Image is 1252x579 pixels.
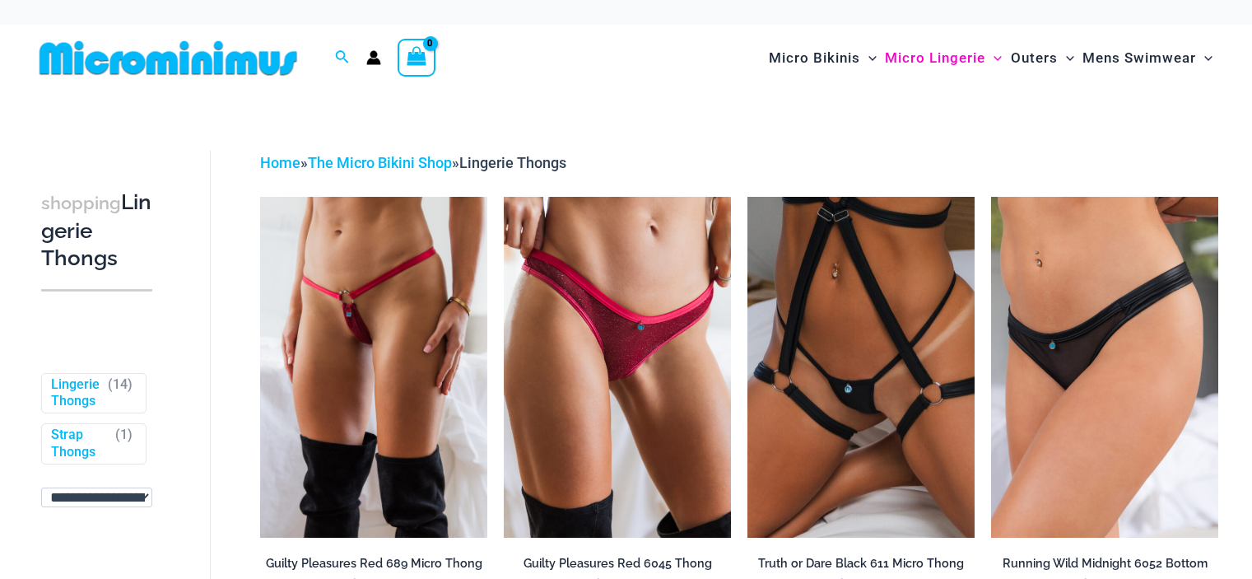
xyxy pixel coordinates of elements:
[747,197,975,538] a: Truth or Dare Black Micro 02Truth or Dare Black 1905 Bodysuit 611 Micro 12Truth or Dare Black 190...
[260,154,300,171] a: Home
[765,33,881,83] a: Micro BikinisMenu ToggleMenu Toggle
[459,154,566,171] span: Lingerie Thongs
[41,193,121,213] span: shopping
[747,556,975,572] h2: Truth or Dare Black 611 Micro Thong
[33,40,304,77] img: MM SHOP LOGO FLAT
[881,33,1006,83] a: Micro LingerieMenu ToggleMenu Toggle
[1196,37,1212,79] span: Menu Toggle
[991,556,1218,577] a: Running Wild Midnight 6052 Bottom
[260,154,566,171] span: » »
[1011,37,1058,79] span: Outers
[108,376,133,411] span: ( )
[991,556,1218,572] h2: Running Wild Midnight 6052 Bottom
[51,376,100,411] a: Lingerie Thongs
[991,197,1218,538] img: Running Wild Midnight 6052 Bottom 01
[41,488,152,507] select: wpc-taxonomy-pa_fabric-type-746009
[1058,37,1074,79] span: Menu Toggle
[747,197,975,538] img: Truth or Dare Black Micro 02
[366,50,381,65] a: Account icon link
[504,197,731,538] img: Guilty Pleasures Red 6045 Thong 01
[885,37,985,79] span: Micro Lingerie
[504,197,731,538] a: Guilty Pleasures Red 6045 Thong 01Guilty Pleasures Red 6045 Thong 02Guilty Pleasures Red 6045 Tho...
[762,30,1219,86] nav: Site Navigation
[308,154,452,171] a: The Micro Bikini Shop
[41,189,152,273] h3: Lingerie Thongs
[991,197,1218,538] a: Running Wild Midnight 6052 Bottom 01Running Wild Midnight 1052 Top 6052 Bottom 05Running Wild Mid...
[260,197,487,538] a: Guilty Pleasures Red 689 Micro 01Guilty Pleasures Red 689 Micro 02Guilty Pleasures Red 689 Micro 02
[1007,33,1078,83] a: OutersMenu ToggleMenu Toggle
[985,37,1002,79] span: Menu Toggle
[120,427,128,442] span: 1
[504,556,731,577] a: Guilty Pleasures Red 6045 Thong
[335,48,350,68] a: Search icon link
[260,556,487,572] h2: Guilty Pleasures Red 689 Micro Thong
[115,427,133,461] span: ( )
[51,427,108,461] a: Strap Thongs
[504,556,731,572] h2: Guilty Pleasures Red 6045 Thong
[1082,37,1196,79] span: Mens Swimwear
[113,376,128,392] span: 14
[769,37,860,79] span: Micro Bikinis
[747,556,975,577] a: Truth or Dare Black 611 Micro Thong
[260,197,487,538] img: Guilty Pleasures Red 689 Micro 01
[860,37,877,79] span: Menu Toggle
[398,39,435,77] a: View Shopping Cart, empty
[260,556,487,577] a: Guilty Pleasures Red 689 Micro Thong
[1078,33,1217,83] a: Mens SwimwearMenu ToggleMenu Toggle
